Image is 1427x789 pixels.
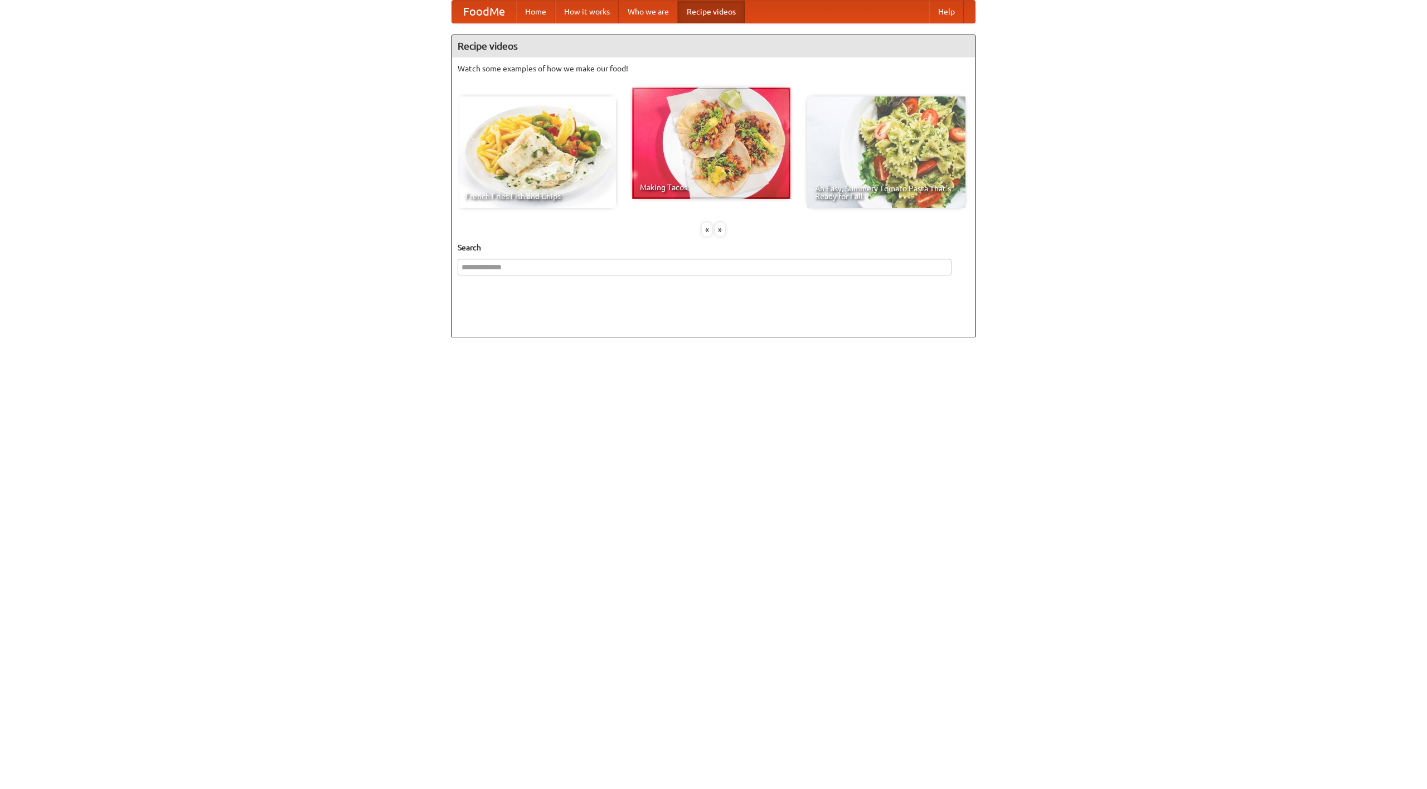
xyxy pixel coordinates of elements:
[815,185,958,200] span: An Easy, Summery Tomato Pasta That's Ready for Fall
[702,222,712,236] div: «
[715,222,725,236] div: »
[929,1,964,23] a: Help
[619,1,678,23] a: Who we are
[640,183,783,191] span: Making Tacos
[632,88,790,199] a: Making Tacos
[516,1,555,23] a: Home
[465,192,608,200] span: French Fries Fish and Chips
[807,96,965,208] a: An Easy, Summery Tomato Pasta That's Ready for Fall
[452,1,516,23] a: FoodMe
[555,1,619,23] a: How it works
[458,242,969,253] h5: Search
[458,63,969,74] p: Watch some examples of how we make our food!
[452,35,975,57] h4: Recipe videos
[458,96,616,208] a: French Fries Fish and Chips
[678,1,745,23] a: Recipe videos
